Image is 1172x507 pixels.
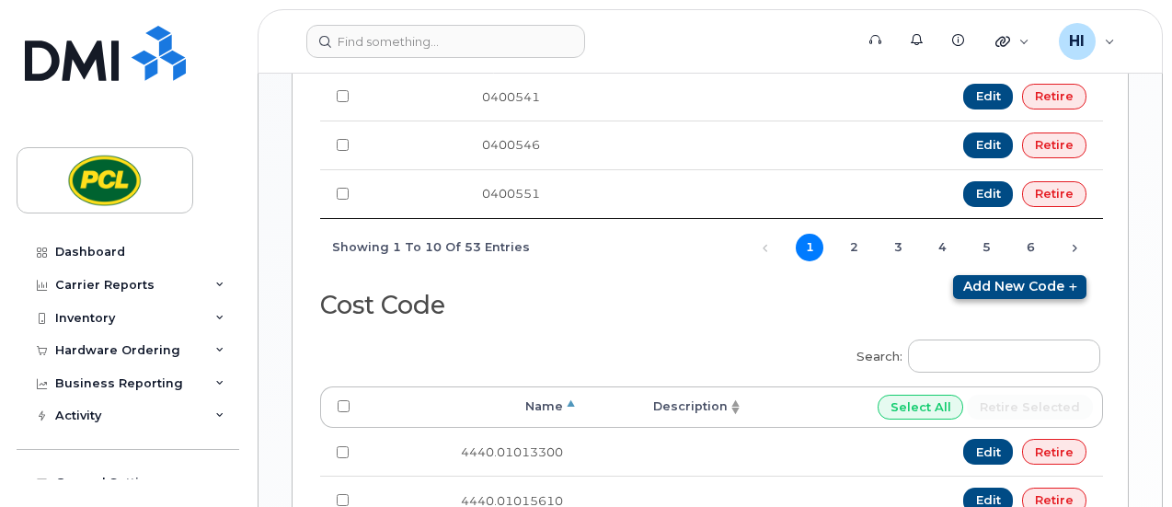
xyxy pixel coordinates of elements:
[366,72,557,121] td: 0400541
[972,234,1000,261] a: 5
[320,292,695,319] h2: Cost Code
[1046,23,1128,60] div: Heather Innes
[840,234,868,261] a: 2
[1061,234,1088,261] a: Next
[928,234,956,261] a: 4
[366,386,580,429] th: Name: activate to sort column descending
[366,428,580,476] td: 4440.01013300
[1022,439,1086,465] a: Retire
[982,23,1042,60] div: Quicklinks
[884,234,912,261] a: 3
[963,181,1014,207] a: Edit
[878,395,964,421] input: Select All
[366,169,557,218] td: 0400551
[306,25,585,58] input: Find something...
[1022,133,1086,158] a: Retire
[320,231,530,262] div: Showing 1 to 10 of 53 entries
[796,234,823,261] a: 1
[580,386,745,429] th: Description: activate to sort column ascending
[845,328,1100,379] label: Search:
[1022,181,1086,207] a: Retire
[1069,30,1085,52] span: HI
[963,133,1014,158] a: Edit
[963,84,1014,109] a: Edit
[1017,234,1044,261] a: 6
[366,121,557,169] td: 0400546
[953,275,1086,299] a: Add new code
[908,340,1100,373] input: Search:
[963,439,1014,465] a: Edit
[752,234,779,261] a: Previous
[1022,84,1086,109] a: Retire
